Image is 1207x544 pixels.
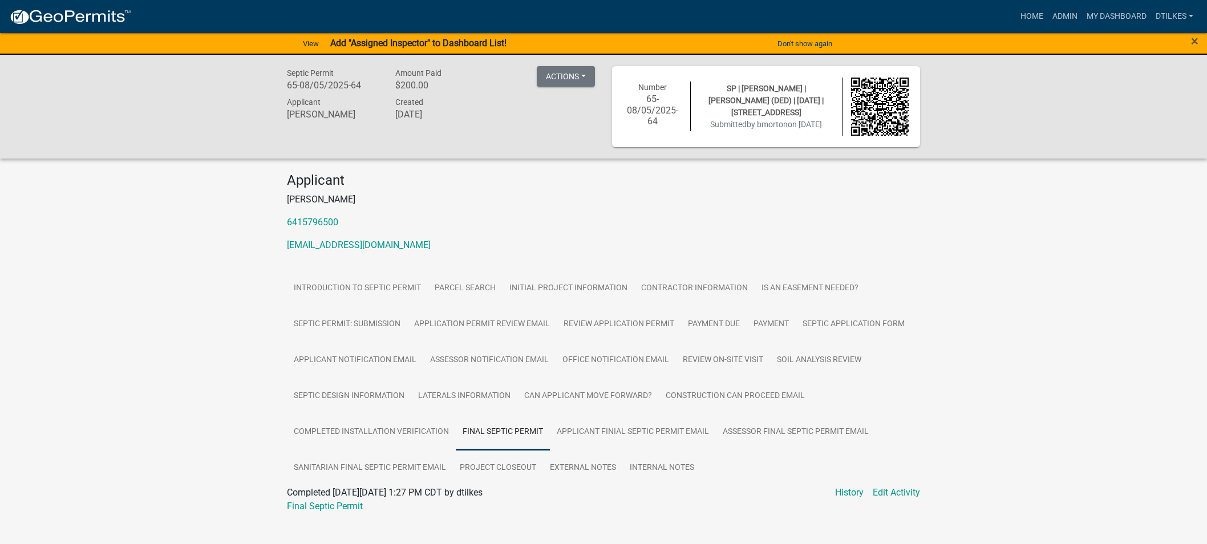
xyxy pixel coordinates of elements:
a: Completed Installation Verification [287,414,456,450]
a: [EMAIL_ADDRESS][DOMAIN_NAME] [287,239,431,250]
a: Final Septic Permit [287,501,363,511]
img: QR code [851,78,909,136]
a: My Dashboard [1082,6,1151,27]
span: Created [395,98,423,107]
a: Edit Activity [873,486,920,500]
a: Review On-site Visit [676,342,770,379]
a: dtilkes [1151,6,1198,27]
span: Septic Permit [287,68,334,78]
a: Sanitarian Final Septic Permit Email [287,450,453,486]
a: Parcel search [428,270,503,307]
a: Payment [747,306,796,343]
a: Soil Analysis Review [770,342,868,379]
a: Contractor Information [634,270,755,307]
a: Project Closeout [453,450,543,486]
a: Introduction to Septic Permit [287,270,428,307]
strong: Add "Assigned Inspector" to Dashboard List! [330,38,507,48]
a: Review Application Permit [557,306,681,343]
a: 6415796500 [287,217,338,228]
a: Home [1016,6,1048,27]
a: Assessor Final Septic Permit Email [716,414,876,450]
a: Payment Due [681,306,747,343]
a: Internal Notes [623,450,701,486]
a: Applicant Finial Septic Permit Email [550,414,716,450]
button: Close [1191,34,1198,48]
a: Final Septic Permit [456,414,550,450]
a: Laterals Information [411,378,517,415]
button: Actions [537,66,595,87]
p: [PERSON_NAME] [287,193,920,206]
h6: [PERSON_NAME] [287,109,378,120]
h6: 65-08/05/2025-64 [623,94,682,127]
h6: 65-08/05/2025-64 [287,80,378,91]
a: Assessor Notification Email [423,342,556,379]
a: Is an Easement Needed? [755,270,865,307]
a: Septic Application Form [796,306,912,343]
h6: $200.00 [395,80,487,91]
h4: Applicant [287,172,920,189]
h6: [DATE] [395,109,487,120]
a: Office Notification Email [556,342,676,379]
span: SP | [PERSON_NAME] | [PERSON_NAME] (DED) | [DATE] | [STREET_ADDRESS] [708,84,824,117]
span: Completed [DATE][DATE] 1:27 PM CDT by dtilkes [287,487,483,498]
a: Septic Design Information [287,378,411,415]
span: Applicant [287,98,321,107]
span: Submitted on [DATE] [710,120,822,129]
a: Construction Can Proceed Email [659,378,812,415]
a: View [298,34,323,53]
button: Don't show again [773,34,837,53]
span: × [1191,33,1198,49]
a: History [835,486,864,500]
a: Septic Permit: Submission [287,306,407,343]
a: Application Permit Review Email [407,306,557,343]
a: Admin [1048,6,1082,27]
a: Initial Project Information [503,270,634,307]
span: Number [638,83,667,92]
a: Applicant Notification Email [287,342,423,379]
span: by bmorton [747,120,788,129]
a: Can Applicant Move Forward? [517,378,659,415]
span: Amount Paid [395,68,442,78]
a: External Notes [543,450,623,486]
